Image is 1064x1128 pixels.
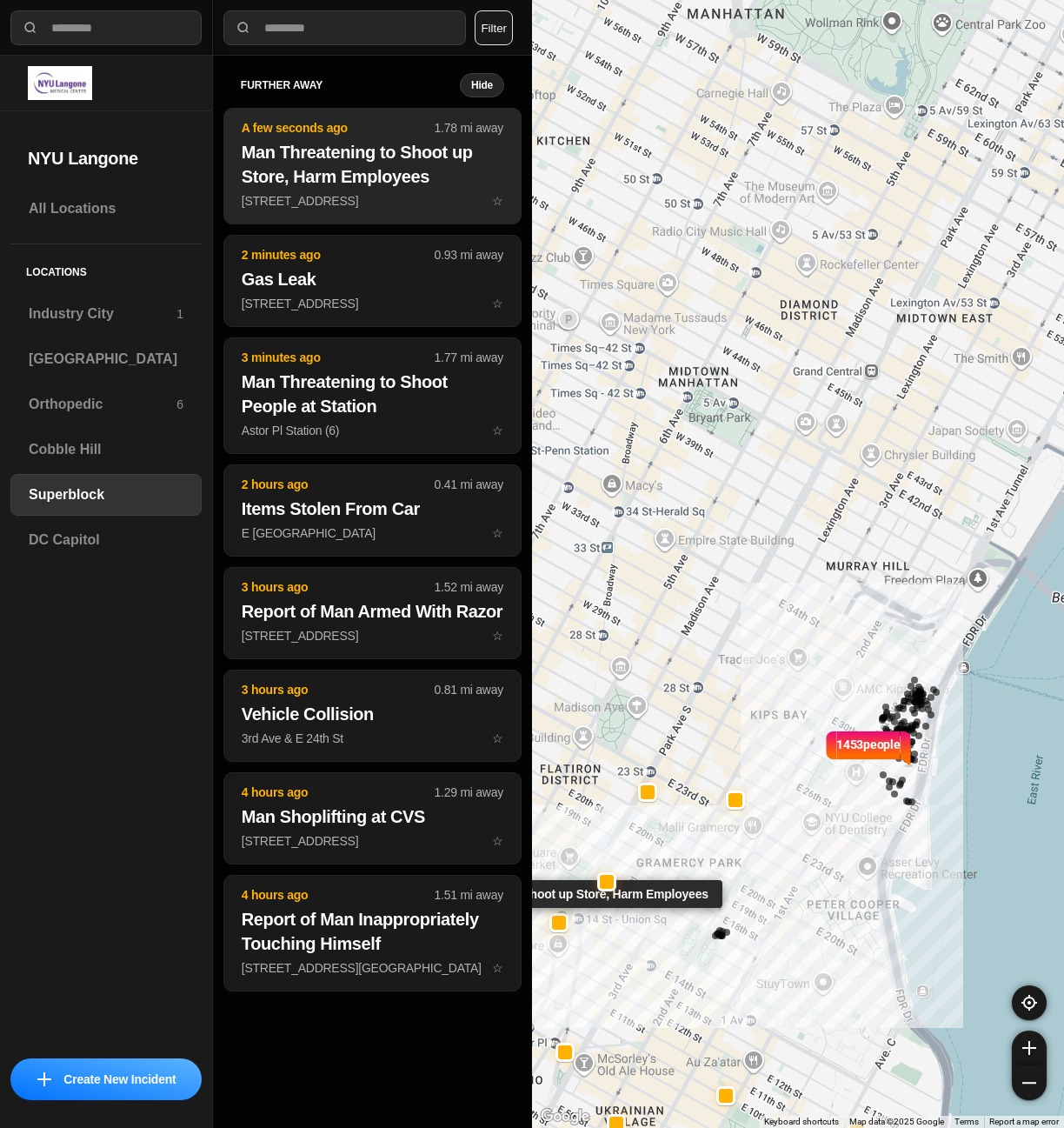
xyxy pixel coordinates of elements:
p: [STREET_ADDRESS] [242,192,503,210]
a: A few seconds ago1.78 mi awayMan Threatening to Shoot up Store, Harm Employees[STREET_ADDRESS]star [223,193,522,208]
p: 0.81 mi away [435,681,503,698]
button: 2 hours ago0.41 mi awayItems Stolen From CarE [GEOGRAPHIC_DATA]star [223,464,522,557]
h3: Cobble Hill [29,439,183,460]
img: notch [823,729,836,767]
a: Orthopedic6 [10,384,202,425]
button: 2 minutes ago0.93 mi awayGas Leak[STREET_ADDRESS]star [223,235,522,327]
span: star [492,961,503,975]
span: star [492,194,503,208]
a: [GEOGRAPHIC_DATA] [10,338,202,380]
p: 4 hours ago [242,784,435,801]
p: 1 [176,305,183,323]
img: icon [37,1072,51,1086]
p: 3 hours ago [242,578,435,596]
h2: Report of Man Inappropriately Touching Himself [242,907,503,956]
button: 3 minutes ago1.77 mi awayMan Threatening to Shoot People at StationAstor Pl Station (6)star [223,337,522,454]
a: 2 minutes ago0.93 mi awayGas Leak[STREET_ADDRESS]star [223,296,522,310]
h3: DC Capitol [29,530,183,551]
h2: Report of Man Armed With Razor [242,599,503,624]
h2: Man Shoplifting at CVS [242,804,503,829]
a: Report a map error [989,1117,1059,1126]
img: recenter [1021,995,1037,1011]
a: 2 hours ago0.41 mi awayItems Stolen From CarE [GEOGRAPHIC_DATA]star [223,525,522,540]
button: A few seconds ago1.78 mi awayMan Threatening to Shoot up Store, Harm Employees[STREET_ADDRESS]star [223,108,522,224]
img: Google [536,1105,594,1128]
p: 1.78 mi away [435,119,503,137]
div: Man Threatening to Shoot up Store, Harm Employees [396,880,722,908]
a: 4 hours ago1.51 mi awayReport of Man Inappropriately Touching Himself[STREET_ADDRESS][GEOGRAPHIC_... [223,960,522,975]
span: star [492,629,503,643]
span: star [492,526,503,540]
p: 0.41 mi away [435,476,503,493]
button: zoom-out [1012,1065,1047,1100]
a: Industry City1 [10,293,202,335]
h2: NYU Langone [28,146,184,170]
p: A few seconds ago [242,119,435,137]
h2: Man Threatening to Shoot up Store, Harm Employees [242,140,503,189]
span: star [492,834,503,848]
button: zoom-in [1012,1031,1047,1065]
p: Astor Pl Station (6) [242,422,503,439]
a: Terms (opens in new tab) [954,1117,979,1126]
p: 2 hours ago [242,476,435,493]
h3: [GEOGRAPHIC_DATA] [29,349,183,370]
button: Keyboard shortcuts [764,1116,839,1128]
a: 3 hours ago1.52 mi awayReport of Man Armed With Razor[STREET_ADDRESS]star [223,628,522,643]
p: 1.77 mi away [435,349,503,366]
h2: Gas Leak [242,267,503,291]
p: [STREET_ADDRESS] [242,832,503,850]
button: 4 hours ago1.29 mi awayMan Shoplifting at CVS[STREET_ADDRESS]star [223,772,522,864]
button: 3 hours ago1.52 mi awayReport of Man Armed With Razor[STREET_ADDRESS]star [223,567,522,659]
h3: Orthopedic [29,394,176,415]
span: star [492,424,503,437]
a: Cobble Hill [10,429,202,471]
h2: Items Stolen From Car [242,497,503,521]
button: Filter [475,10,513,45]
button: 4 hours ago1.51 mi awayReport of Man Inappropriately Touching Himself[STREET_ADDRESS][GEOGRAPHIC_... [223,875,522,991]
p: [STREET_ADDRESS] [242,295,503,312]
p: 2 minutes ago [242,246,435,264]
span: Map data ©2025 Google [849,1117,944,1126]
p: 6 [176,396,183,413]
img: logo [28,66,92,100]
h2: Vehicle Collision [242,702,503,726]
button: Hide [460,73,504,97]
a: Superblock [10,474,202,516]
p: 1.51 mi away [435,886,503,904]
button: recenter [1012,985,1047,1020]
button: iconCreate New Incident [10,1058,202,1100]
p: 1453 people [836,736,901,774]
small: Hide [471,78,493,92]
p: 0.93 mi away [435,246,503,264]
p: 4 hours ago [242,886,435,904]
img: search [235,19,252,37]
h5: Locations [10,244,202,293]
p: 1.29 mi away [435,784,503,801]
h3: Industry City [29,304,176,324]
button: 3 hours ago0.81 mi awayVehicle Collision3rd Ave & E 24th Ststar [223,670,522,762]
p: Create New Incident [63,1071,176,1088]
p: [STREET_ADDRESS] [242,627,503,644]
a: 4 hours ago1.29 mi awayMan Shoplifting at CVS[STREET_ADDRESS]star [223,833,522,848]
a: All Locations [10,188,202,230]
p: 1.52 mi away [435,578,503,596]
p: [STREET_ADDRESS][GEOGRAPHIC_DATA] [242,959,503,977]
span: star [492,731,503,745]
a: DC Capitol [10,519,202,561]
h5: further away [241,78,460,92]
h3: All Locations [29,198,183,219]
img: search [22,19,39,37]
p: E [GEOGRAPHIC_DATA] [242,524,503,542]
button: Man Threatening to Shoot up Store, Harm Employees [549,913,569,932]
img: notch [901,729,914,767]
h3: Superblock [29,484,183,505]
p: 3 hours ago [242,681,435,698]
p: 3 minutes ago [242,349,435,366]
h2: Man Threatening to Shoot People at Station [242,370,503,418]
span: star [492,297,503,310]
p: 3rd Ave & E 24th St [242,730,503,747]
img: zoom-out [1022,1076,1036,1090]
a: 3 minutes ago1.77 mi awayMan Threatening to Shoot People at StationAstor Pl Station (6)star [223,423,522,437]
a: 3 hours ago0.81 mi awayVehicle Collision3rd Ave & E 24th Ststar [223,731,522,745]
